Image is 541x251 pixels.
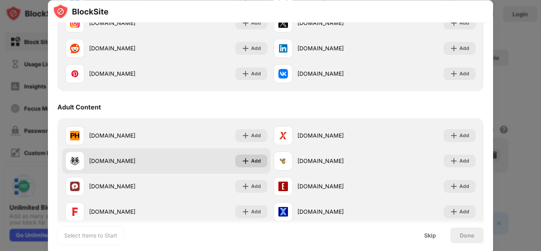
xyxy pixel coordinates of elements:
div: Add [459,208,469,216]
div: [DOMAIN_NAME] [297,208,375,216]
div: Skip [424,232,436,238]
div: Add [459,182,469,190]
div: Add [251,208,261,216]
div: Add [251,132,261,140]
div: Add [251,44,261,52]
div: [DOMAIN_NAME] [297,70,375,78]
div: [DOMAIN_NAME] [297,182,375,191]
div: [DOMAIN_NAME] [89,182,166,191]
div: [DOMAIN_NAME] [297,132,375,140]
div: Add [251,19,261,27]
div: Add [251,157,261,165]
div: Select Items to Start [64,231,117,239]
img: favicons [278,44,288,53]
img: favicons [70,207,80,217]
div: [DOMAIN_NAME] [89,70,166,78]
div: Done [460,232,474,238]
img: favicons [70,182,80,191]
img: favicons [278,156,288,166]
img: favicons [278,18,288,28]
div: Add [459,70,469,78]
div: [DOMAIN_NAME] [297,157,375,165]
img: favicons [70,156,80,166]
div: [DOMAIN_NAME] [89,132,166,140]
div: Add [459,44,469,52]
img: favicons [70,131,80,140]
img: favicons [278,69,288,79]
img: favicons [70,44,80,53]
div: Add [251,182,261,190]
div: Add [459,19,469,27]
div: [DOMAIN_NAME] [89,44,166,53]
img: favicons [70,69,80,79]
div: Add [459,157,469,165]
img: logo-blocksite.svg [53,3,109,19]
img: favicons [278,207,288,217]
img: favicons [278,131,288,140]
div: Add [251,70,261,78]
div: [DOMAIN_NAME] [297,19,375,27]
img: favicons [70,18,80,28]
div: [DOMAIN_NAME] [297,44,375,53]
div: [DOMAIN_NAME] [89,157,166,165]
div: [DOMAIN_NAME] [89,208,166,216]
div: Add [459,132,469,140]
div: Adult Content [57,103,101,111]
img: favicons [278,182,288,191]
div: [DOMAIN_NAME] [89,19,166,27]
